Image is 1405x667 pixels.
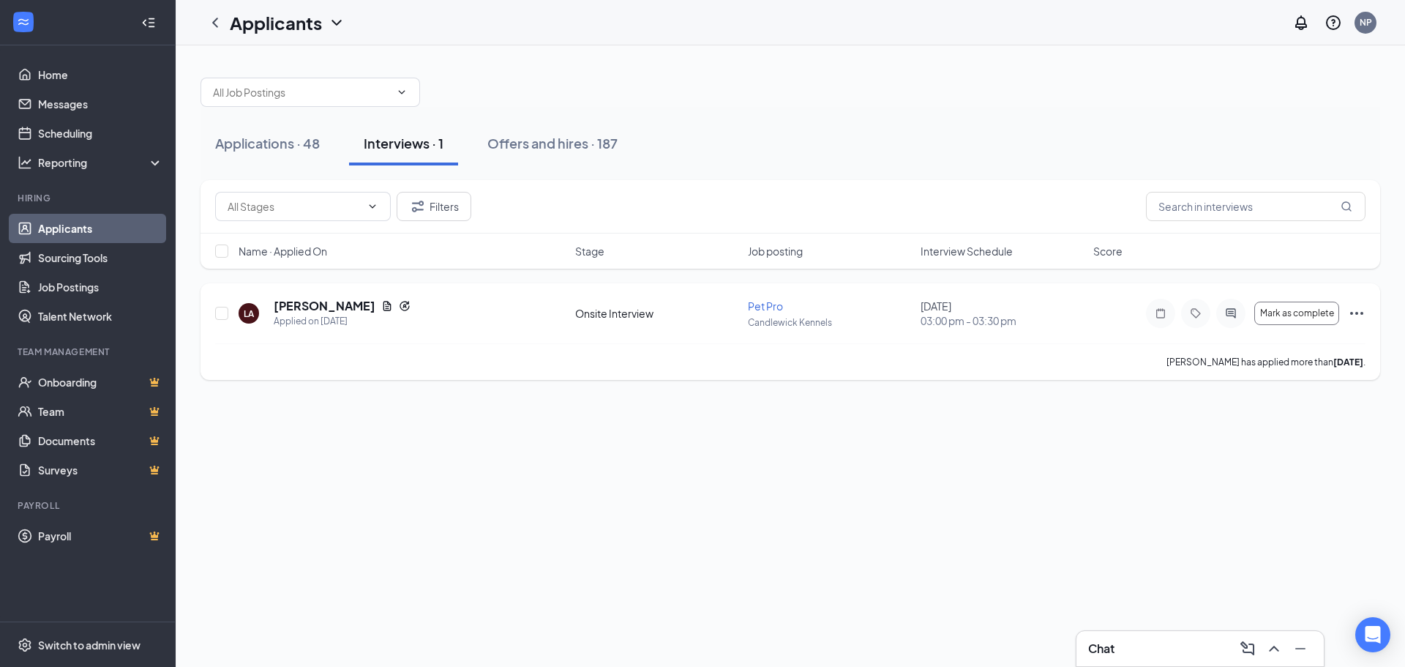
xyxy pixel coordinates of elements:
svg: MagnifyingGlass [1341,201,1352,212]
svg: Document [381,300,393,312]
p: Candlewick Kennels [748,316,912,329]
a: Applicants [38,214,163,243]
svg: Tag [1187,308,1204,319]
svg: Filter [409,198,427,215]
svg: ChevronDown [367,201,378,212]
span: Score [1093,244,1123,258]
svg: Settings [18,638,32,652]
div: Offers and hires · 187 [487,134,618,152]
div: NP [1360,16,1372,29]
svg: Minimize [1292,640,1309,657]
a: Home [38,60,163,89]
input: All Job Postings [213,84,390,100]
a: TeamCrown [38,397,163,426]
b: [DATE] [1333,357,1363,368]
div: Applied on [DATE] [274,314,411,329]
svg: Reapply [399,300,411,312]
svg: ChevronDown [396,86,408,98]
svg: ChevronDown [328,14,345,31]
button: Filter Filters [397,192,471,221]
span: 03:00 pm - 03:30 pm [921,313,1084,328]
a: DocumentsCrown [38,426,163,455]
div: Hiring [18,192,160,204]
span: Name · Applied On [239,244,327,258]
svg: Notifications [1292,14,1310,31]
a: PayrollCrown [38,521,163,551]
a: Talent Network [38,302,163,331]
input: Search in interviews [1146,192,1365,221]
div: Open Intercom Messenger [1355,617,1390,652]
span: Job posting [748,244,803,258]
button: Mark as complete [1254,302,1339,325]
div: Switch to admin view [38,638,140,652]
svg: QuestionInfo [1325,14,1342,31]
span: Stage [575,244,604,258]
a: OnboardingCrown [38,368,163,397]
button: Minimize [1289,637,1312,660]
a: Messages [38,89,163,119]
h5: [PERSON_NAME] [274,298,375,314]
svg: ChevronLeft [206,14,224,31]
svg: Analysis [18,155,32,170]
span: Interview Schedule [921,244,1013,258]
div: Payroll [18,499,160,512]
a: Sourcing Tools [38,243,163,272]
h1: Applicants [230,10,322,35]
svg: Collapse [141,15,156,30]
span: Pet Pro [748,299,783,313]
svg: WorkstreamLogo [16,15,31,29]
button: ChevronUp [1262,637,1286,660]
svg: ActiveChat [1222,308,1240,319]
h3: Chat [1088,641,1114,657]
button: ComposeMessage [1236,637,1259,660]
div: Team Management [18,346,160,358]
svg: ChevronUp [1265,640,1283,657]
div: [DATE] [921,299,1084,328]
svg: ComposeMessage [1239,640,1256,657]
a: Scheduling [38,119,163,148]
a: SurveysCrown [38,455,163,485]
div: Interviews · 1 [364,134,443,152]
span: Mark as complete [1260,308,1334,318]
div: Onsite Interview [575,306,739,321]
p: [PERSON_NAME] has applied more than . [1166,356,1365,368]
a: Job Postings [38,272,163,302]
div: LA [244,308,254,320]
input: All Stages [228,198,361,215]
svg: Ellipses [1348,305,1365,322]
div: Applications · 48 [215,134,320,152]
svg: Note [1152,308,1169,319]
div: Reporting [38,155,164,170]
